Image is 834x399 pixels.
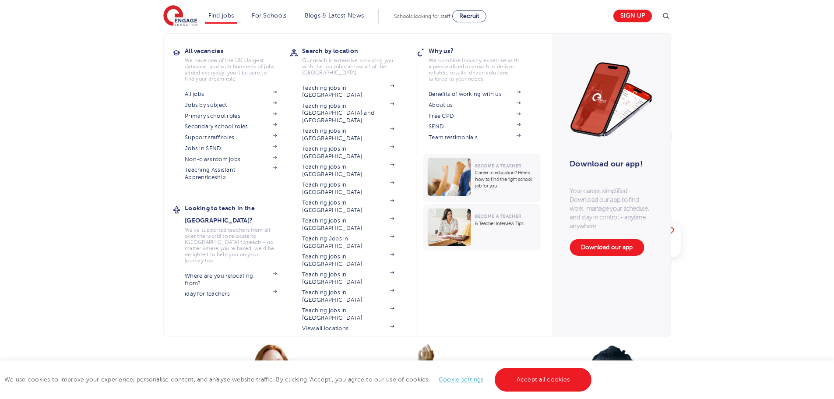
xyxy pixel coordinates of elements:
a: Accept all cookies [495,368,592,392]
a: Teaching jobs in [GEOGRAPHIC_DATA] [302,271,394,286]
a: Teaching Assistant Apprenticeship [185,166,277,181]
a: Teaching jobs in [GEOGRAPHIC_DATA] [302,127,394,142]
a: View all locations [302,325,394,332]
img: Engage Education [163,5,197,27]
a: Looking to teach in the [GEOGRAPHIC_DATA]?We've supported teachers from all over the world to rel... [185,202,290,264]
a: Teaching jobs in [GEOGRAPHIC_DATA] [302,253,394,268]
a: For Schools [252,12,286,19]
a: Where are you relocating from? [185,272,277,287]
a: Teaching jobs in [GEOGRAPHIC_DATA] [302,85,394,99]
h3: Search by location [302,45,407,57]
p: Our reach is extensive providing you with the top roles across all of the [GEOGRAPHIC_DATA] [302,57,394,76]
a: Secondary school roles [185,123,277,130]
a: Teaching jobs in [GEOGRAPHIC_DATA] [302,199,394,214]
p: Career in education? Here’s how to find the right school job for you [475,169,536,189]
h3: Download our app! [570,154,649,173]
p: Your career, simplified. Download our app to find work, manage your schedule, and stay in control... [570,187,653,230]
a: Become a TeacherCareer in education? Here’s how to find the right school job for you [423,154,542,202]
p: We've supported teachers from all over the world to relocate to [GEOGRAPHIC_DATA] to teach - no m... [185,227,277,264]
a: Become a Teacher6 Teacher Interview Tips [423,204,542,251]
a: SEND [429,123,521,130]
a: Search by locationOur reach is extensive providing you with the top roles across all of the [GEOG... [302,45,407,76]
a: Team testimonials [429,134,521,141]
a: Teaching jobs in [GEOGRAPHIC_DATA] [302,181,394,196]
a: Free CPD [429,113,521,120]
span: Become a Teacher [475,163,521,168]
a: Find jobs [208,12,234,19]
a: Teaching jobs in [GEOGRAPHIC_DATA] [302,307,394,321]
a: Download our app [570,239,644,256]
h3: All vacancies [185,45,290,57]
h3: Looking to teach in the [GEOGRAPHIC_DATA]? [185,202,290,226]
a: Why us?We combine industry expertise with a personalised approach to deliver reliable, results-dr... [429,45,534,82]
a: Teaching jobs in [GEOGRAPHIC_DATA] [302,163,394,178]
a: Teaching jobs in [GEOGRAPHIC_DATA] [302,217,394,232]
a: Blogs & Latest News [305,12,364,19]
a: All vacanciesWe have one of the UK's largest database. and with hundreds of jobs added everyday. ... [185,45,290,82]
a: Benefits of working with us [429,91,521,98]
a: Non-classroom jobs [185,156,277,163]
p: We have one of the UK's largest database. and with hundreds of jobs added everyday. you'll be sur... [185,57,277,82]
h3: Why us? [429,45,534,57]
a: Jobs by subject [185,102,277,109]
span: Become a Teacher [475,214,521,219]
span: Recruit [459,13,479,19]
a: Recruit [452,10,486,22]
a: All jobs [185,91,277,98]
a: iday for teachers [185,290,277,297]
a: Teaching Jobs in [GEOGRAPHIC_DATA] [302,235,394,250]
p: We combine industry expertise with a personalised approach to deliver reliable, results-driven so... [429,57,521,82]
span: We use cookies to improve your experience, personalise content, and analyse website traffic. By c... [4,376,594,383]
a: About us [429,102,521,109]
p: 6 Teacher Interview Tips [475,220,536,227]
a: Teaching jobs in [GEOGRAPHIC_DATA] [302,145,394,160]
a: Primary school roles [185,113,277,120]
a: Sign up [613,10,652,22]
a: Teaching jobs in [GEOGRAPHIC_DATA] [302,289,394,304]
a: Support staff roles [185,134,277,141]
a: Cookie settings [439,376,484,383]
a: Teaching jobs in [GEOGRAPHIC_DATA] and [GEOGRAPHIC_DATA] [302,102,394,124]
span: Schools looking for staff [394,13,450,19]
a: Jobs in SEND [185,145,277,152]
